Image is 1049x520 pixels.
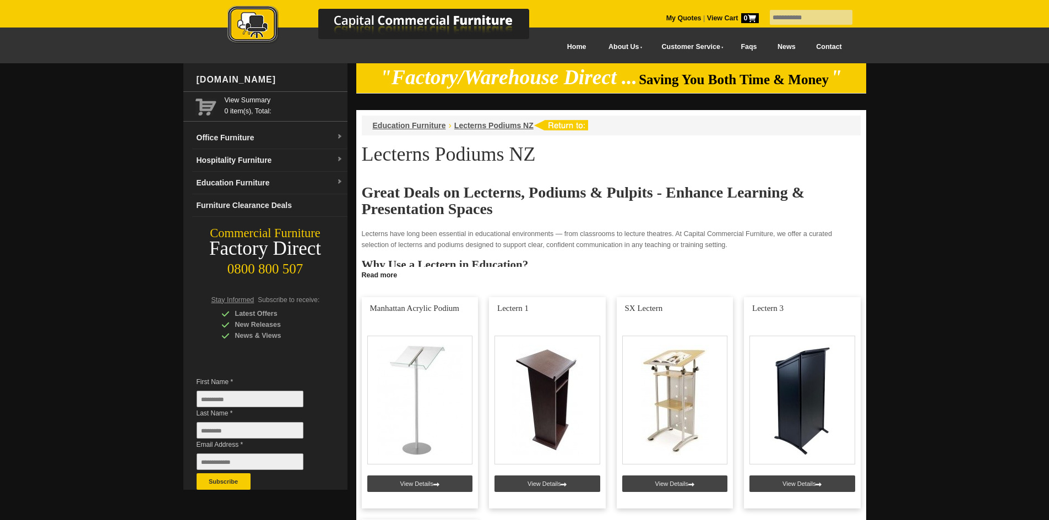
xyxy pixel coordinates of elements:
[192,63,347,96] div: [DOMAIN_NAME]
[649,35,730,59] a: Customer Service
[225,95,343,115] span: 0 item(s), Total:
[830,66,842,89] em: "
[362,184,805,217] strong: Great Deals on Lecterns, Podiums & Pulpits - Enhance Learning & Presentation Spaces
[731,35,768,59] a: Faqs
[373,121,446,130] a: Education Furniture
[449,120,452,131] li: ›
[197,408,320,419] span: Last Name *
[454,121,534,130] a: Lecterns Podiums NZ
[639,72,829,87] span: Saving You Both Time & Money
[192,194,347,217] a: Furniture Clearance Deals
[258,296,319,304] span: Subscribe to receive:
[336,156,343,163] img: dropdown
[666,14,702,22] a: My Quotes
[192,127,347,149] a: Office Furnituredropdown
[192,149,347,172] a: Hospitality Furnituredropdown
[356,267,866,281] a: Click to read more
[806,35,852,59] a: Contact
[767,35,806,59] a: News
[221,319,326,330] div: New Releases
[197,473,251,490] button: Subscribe
[221,308,326,319] div: Latest Offers
[192,172,347,194] a: Education Furnituredropdown
[197,6,583,46] img: Capital Commercial Furniture Logo
[336,134,343,140] img: dropdown
[211,296,254,304] span: Stay Informed
[197,453,303,470] input: Email Address *
[741,13,759,23] span: 0
[197,422,303,439] input: Last Name *
[362,258,529,271] strong: Why Use a Lectern in Education?
[336,179,343,185] img: dropdown
[380,66,637,89] em: "Factory/Warehouse Direct ...
[362,144,861,165] h1: Lecterns Podiums NZ
[197,6,583,49] a: Capital Commercial Furniture Logo
[183,256,347,277] div: 0800 800 507
[705,14,758,22] a: View Cart0
[534,120,588,130] img: return to
[183,241,347,256] div: Factory Direct
[221,330,326,341] div: News & Views
[707,14,759,22] strong: View Cart
[197,376,320,387] span: First Name *
[596,35,649,59] a: About Us
[225,95,343,106] a: View Summary
[197,439,320,450] span: Email Address *
[362,228,861,250] p: Lecterns have long been essential in educational environments — from classrooms to lecture theatr...
[183,226,347,241] div: Commercial Furniture
[197,391,303,407] input: First Name *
